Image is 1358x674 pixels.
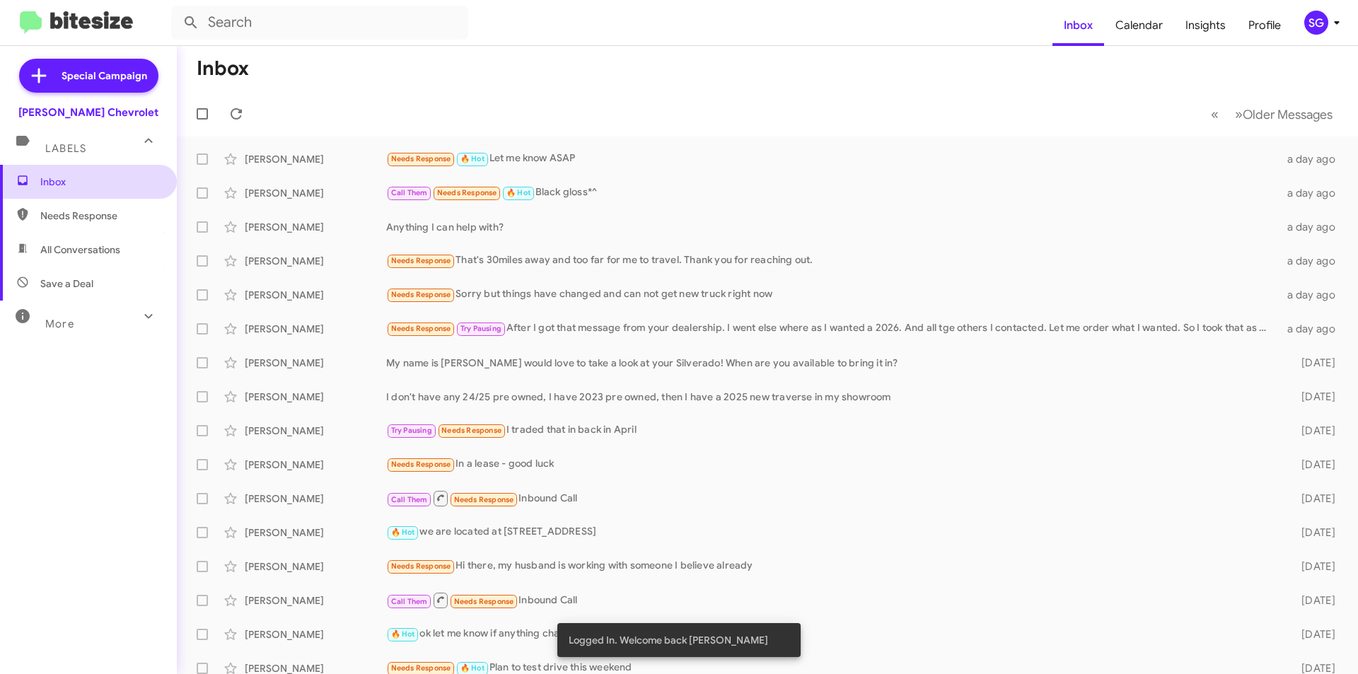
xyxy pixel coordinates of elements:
[391,629,415,639] span: 🔥 Hot
[1279,186,1347,200] div: a day ago
[1279,492,1347,506] div: [DATE]
[569,633,768,647] span: Logged In. Welcome back [PERSON_NAME]
[245,390,386,404] div: [PERSON_NAME]
[386,524,1279,540] div: we are located at [STREET_ADDRESS]
[386,390,1279,404] div: I don't have any 24/25 pre owned, I have 2023 pre owned, then I have a 2025 new traverse in my sh...
[1235,105,1243,123] span: »
[437,188,497,197] span: Needs Response
[386,626,1279,642] div: ok let me know if anything changes
[1202,100,1227,129] button: Previous
[1304,11,1328,35] div: SG
[19,59,158,93] a: Special Campaign
[1279,390,1347,404] div: [DATE]
[441,426,501,435] span: Needs Response
[460,663,484,673] span: 🔥 Hot
[386,220,1279,234] div: Anything I can help with?
[454,495,514,504] span: Needs Response
[1279,525,1347,540] div: [DATE]
[40,243,120,257] span: All Conversations
[386,591,1279,609] div: Inbound Call
[386,185,1279,201] div: Black gloss*^
[1279,322,1347,336] div: a day ago
[245,593,386,608] div: [PERSON_NAME]
[197,57,249,80] h1: Inbox
[391,528,415,537] span: 🔥 Hot
[171,6,468,40] input: Search
[391,324,451,333] span: Needs Response
[1279,458,1347,472] div: [DATE]
[245,220,386,234] div: [PERSON_NAME]
[40,209,161,223] span: Needs Response
[391,562,451,571] span: Needs Response
[386,320,1279,337] div: After I got that message from your dealership. I went else where as I wanted a 2026. And all tge ...
[245,458,386,472] div: [PERSON_NAME]
[506,188,530,197] span: 🔥 Hot
[1279,288,1347,302] div: a day ago
[245,627,386,641] div: [PERSON_NAME]
[45,318,74,330] span: More
[391,460,451,469] span: Needs Response
[386,422,1279,438] div: I traded that in back in April
[245,254,386,268] div: [PERSON_NAME]
[40,175,161,189] span: Inbox
[391,290,451,299] span: Needs Response
[460,154,484,163] span: 🔥 Hot
[245,288,386,302] div: [PERSON_NAME]
[245,492,386,506] div: [PERSON_NAME]
[391,188,428,197] span: Call Them
[62,69,147,83] span: Special Campaign
[1292,11,1342,35] button: SG
[245,152,386,166] div: [PERSON_NAME]
[1279,254,1347,268] div: a day ago
[391,154,451,163] span: Needs Response
[245,322,386,336] div: [PERSON_NAME]
[1052,5,1104,46] a: Inbox
[391,663,451,673] span: Needs Response
[386,286,1279,303] div: Sorry but things have changed and can not get new truck right now
[1279,559,1347,574] div: [DATE]
[18,105,158,120] div: [PERSON_NAME] Chevrolet
[391,256,451,265] span: Needs Response
[1279,152,1347,166] div: a day ago
[1279,627,1347,641] div: [DATE]
[1237,5,1292,46] a: Profile
[386,252,1279,269] div: That's 30miles away and too far for me to travel. Thank you for reaching out.
[391,597,428,606] span: Call Them
[391,495,428,504] span: Call Them
[1226,100,1341,129] button: Next
[386,558,1279,574] div: Hi there, my husband is working with someone I believe already
[454,597,514,606] span: Needs Response
[245,424,386,438] div: [PERSON_NAME]
[1211,105,1219,123] span: «
[1243,107,1333,122] span: Older Messages
[45,142,86,155] span: Labels
[391,426,432,435] span: Try Pausing
[1104,5,1174,46] a: Calendar
[245,559,386,574] div: [PERSON_NAME]
[1279,220,1347,234] div: a day ago
[1279,593,1347,608] div: [DATE]
[460,324,501,333] span: Try Pausing
[245,186,386,200] div: [PERSON_NAME]
[1203,100,1341,129] nav: Page navigation example
[386,151,1279,167] div: Let me know ASAP
[1279,424,1347,438] div: [DATE]
[1279,356,1347,370] div: [DATE]
[245,525,386,540] div: [PERSON_NAME]
[40,277,93,291] span: Save a Deal
[386,356,1279,370] div: My name is [PERSON_NAME] would love to take a look at your Silverado! When are you available to b...
[386,489,1279,507] div: Inbound Call
[245,356,386,370] div: [PERSON_NAME]
[1174,5,1237,46] a: Insights
[386,456,1279,472] div: In a lease - good luck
